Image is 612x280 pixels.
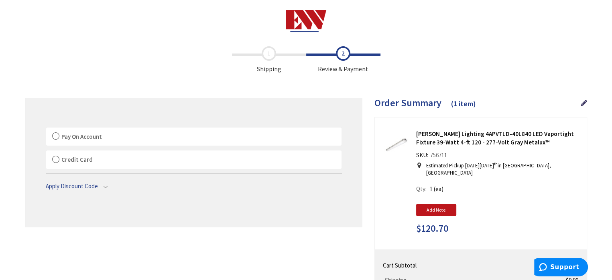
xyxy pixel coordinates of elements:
[428,151,449,159] span: 756711
[381,258,549,273] th: Cart Subtotal
[430,185,433,193] span: 1
[61,156,93,163] span: Credit Card
[434,185,443,193] span: (ea)
[416,151,449,162] div: SKU:
[416,130,581,147] strong: [PERSON_NAME] Lighting 4APVTLD-40L840 LED Vaportight Fixture 39-Watt 4-ft 120 - 277-Volt Gray Met...
[534,258,588,278] iframe: Opens a widget where you can find more information
[451,99,476,108] span: (1 item)
[46,182,98,190] span: Apply Discount Code
[306,46,380,74] span: Review & Payment
[494,161,498,167] sup: th
[384,133,409,158] img: Cooper Lighting 4APVTLD-40L840 LED Vaportight Fixture 39-Watt 4-ft 120 - 277-Volt Gray Metalux™
[416,185,425,193] span: Qty
[416,223,448,234] span: $120.70
[374,97,441,109] span: Order Summary
[232,46,306,74] span: Shipping
[61,133,102,140] span: Pay On Account
[426,162,577,177] p: Estimated Pickup [DATE][DATE] in [GEOGRAPHIC_DATA], [GEOGRAPHIC_DATA]
[286,10,326,32] img: Electrical Wholesalers, Inc.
